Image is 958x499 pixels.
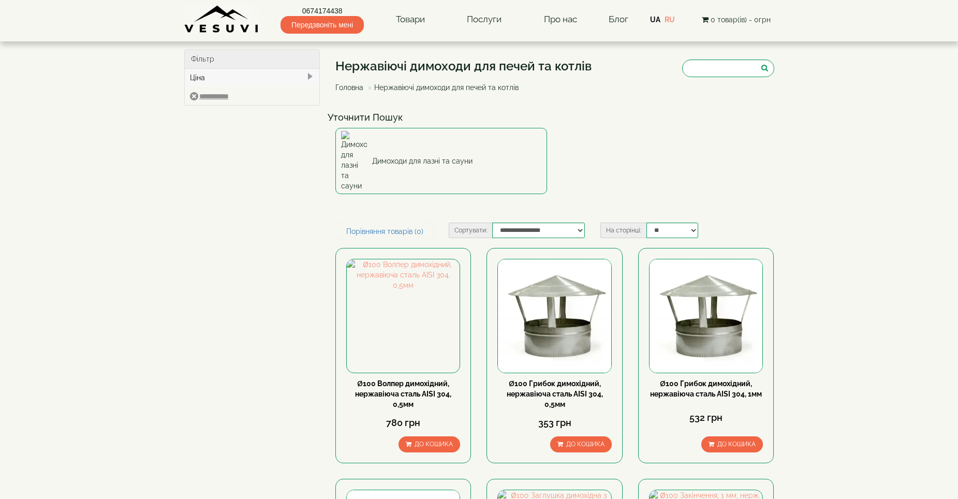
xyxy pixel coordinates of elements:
[550,436,612,452] button: До кошика
[335,223,434,240] a: Порівняння товарів (0)
[650,16,660,24] a: UA
[415,441,453,448] span: До кошика
[185,69,320,86] div: Ціна
[650,259,762,372] img: Ø100 Грибок димохідний, нержавіюча сталь AISI 304, 1мм
[650,379,762,398] a: Ø100 Грибок димохідний, нержавіюча сталь AISI 304, 1мм
[185,50,320,69] div: Фільтр
[456,8,512,32] a: Послуги
[281,16,364,34] span: Передзвоніть мені
[386,8,435,32] a: Товари
[281,6,364,16] a: 0674174438
[711,16,771,24] span: 0 товар(ів) - 0грн
[665,16,675,24] a: RU
[449,223,492,238] label: Сортувати:
[534,8,587,32] a: Про нас
[498,259,611,372] img: Ø100 Грибок димохідний, нержавіюча сталь AISI 304, 0,5мм
[335,83,363,92] a: Головна
[184,5,259,34] img: Завод VESUVI
[701,436,763,452] button: До кошика
[600,223,646,238] label: На сторінці:
[347,259,460,372] img: Ø100 Волпер димохідний, нержавіюча сталь AISI 304, 0,5мм
[566,441,605,448] span: До кошика
[365,82,519,93] li: Нержавіючі димоходи для печей та котлів
[649,411,763,424] div: 532 грн
[507,379,603,408] a: Ø100 Грибок димохідний, нержавіюча сталь AISI 304, 0,5мм
[497,416,611,430] div: 353 грн
[328,112,782,123] h4: Уточнити Пошук
[699,14,774,25] button: 0 товар(ів) - 0грн
[609,14,628,24] a: Блог
[717,441,756,448] span: До кошика
[355,379,451,408] a: Ø100 Волпер димохідний, нержавіюча сталь AISI 304, 0,5мм
[399,436,460,452] button: До кошика
[346,416,460,430] div: 780 грн
[341,131,367,191] img: Димоходи для лазні та сауни
[335,128,547,194] a: Димоходи для лазні та сауни Димоходи для лазні та сауни
[335,60,592,73] h1: Нержавіючі димоходи для печей та котлів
